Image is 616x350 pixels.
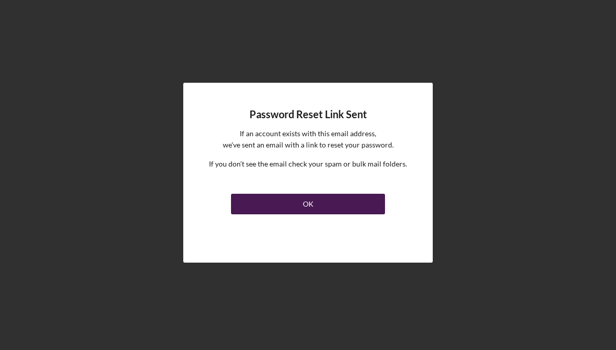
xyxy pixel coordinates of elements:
h4: Password Reset Link Sent [249,108,367,120]
p: If an account exists with this email address, we've sent an email with a link to reset your passw... [223,128,394,151]
button: OK [231,194,385,214]
p: If you don't see the email check your spam or bulk mail folders. [209,158,407,170]
a: OK [231,190,385,214]
div: OK [303,194,314,214]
